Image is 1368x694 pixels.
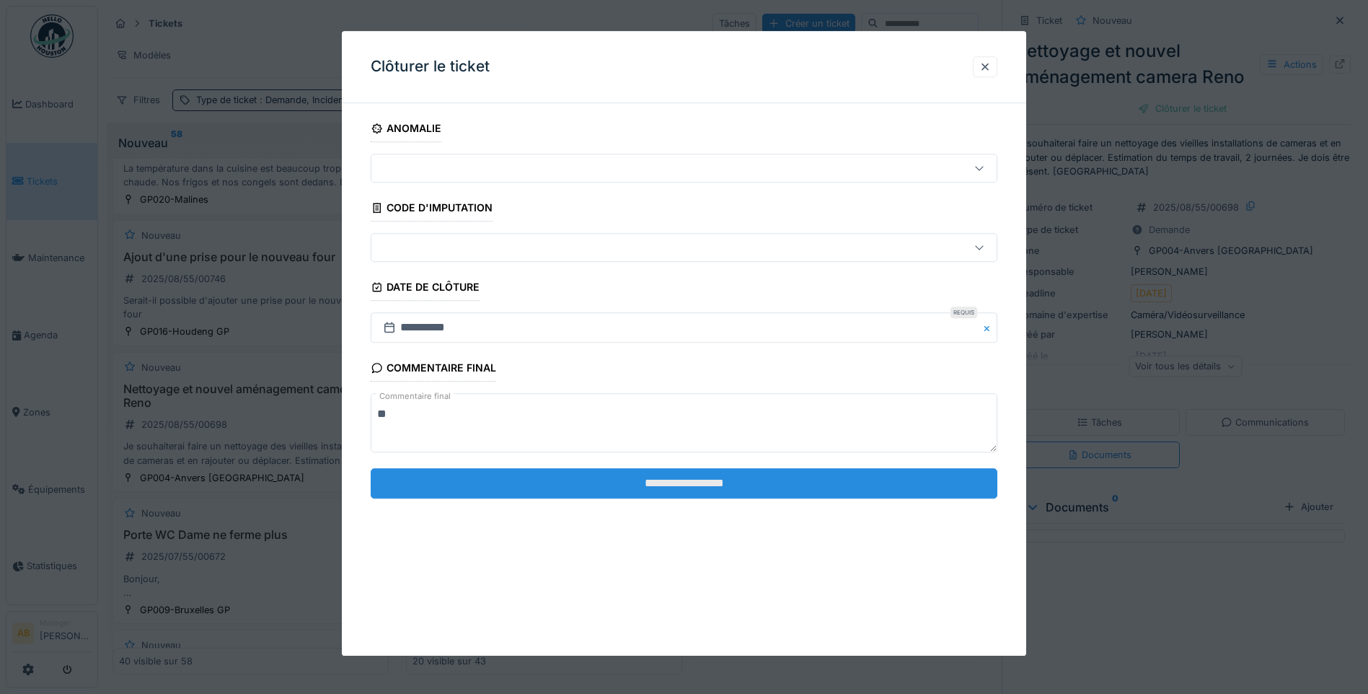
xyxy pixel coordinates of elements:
div: Date de clôture [371,277,480,302]
div: Anomalie [371,118,441,142]
label: Commentaire final [376,388,454,406]
div: Requis [950,307,977,319]
div: Commentaire final [371,358,496,382]
button: Close [981,313,997,343]
h3: Clôturer le ticket [371,58,490,76]
div: Code d'imputation [371,197,493,221]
